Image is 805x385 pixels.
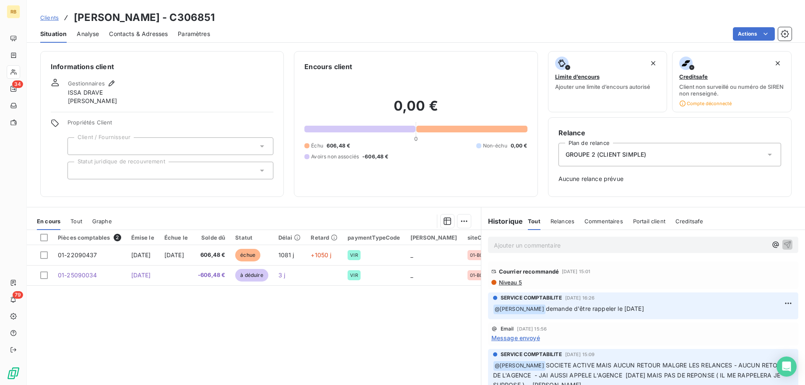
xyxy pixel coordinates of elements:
span: 01-22090437 [58,251,97,258]
span: Niveau 5 [498,279,522,286]
button: CreditsafeClient non surveillé ou numéro de SIREN non renseigné.Compte déconnecté [672,51,792,112]
h6: Relance [558,128,781,138]
span: Échu [311,142,323,150]
img: Logo LeanPay [7,367,20,380]
div: Statut [235,234,268,241]
span: Tout [528,218,540,225]
h6: Historique [481,216,523,226]
h2: 0,00 € [304,98,527,123]
div: RB [7,5,20,18]
span: Limite d’encours [555,73,600,80]
span: 606,48 € [327,142,350,150]
div: Retard [311,234,338,241]
span: 01-25090034 [58,271,97,279]
button: Actions [733,27,775,41]
span: 01-B07 [470,253,486,258]
span: Aucune relance prévue [558,175,781,183]
span: Courrier recommandé [499,268,559,275]
span: 3 j [278,271,285,279]
span: 2 [114,234,121,241]
span: à déduire [235,269,268,282]
div: Émise le [131,234,154,241]
span: Graphe [92,218,112,225]
span: 0 [414,135,418,142]
span: -606,48 € [362,153,388,160]
span: Relances [551,218,574,225]
span: Gestionnaires [68,80,105,87]
h6: Informations client [51,62,273,72]
span: Compte déconnecté [679,100,732,107]
span: [DATE] [131,251,151,258]
span: [PERSON_NAME] [68,97,117,105]
div: paymentTypeCode [348,234,400,241]
span: Client non surveillé ou numéro de SIREN non renseigné. [679,83,784,97]
div: Open Intercom Messenger [776,357,797,377]
span: Clients [40,14,59,21]
span: 01-B07 [470,273,486,278]
span: _ [410,271,413,279]
span: ISSA DRAVE [68,88,103,97]
div: siteCode [467,234,492,241]
span: 79 [13,291,23,299]
span: [DATE] 15:09 [565,352,595,357]
span: -606,48 € [198,271,225,279]
span: [DATE] 16:26 [565,295,595,300]
span: 0,00 € [511,142,527,150]
span: Email [501,326,514,331]
span: Portail client [633,218,665,225]
span: 1081 j [278,251,294,258]
span: Propriétés Client [68,119,273,131]
h6: Encours client [304,62,352,72]
span: Non-échu [483,142,507,150]
span: Commentaires [584,218,623,225]
a: Clients [40,13,59,22]
span: Message envoyé [491,333,540,342]
span: @ [PERSON_NAME] [493,305,545,314]
span: 34 [12,80,23,88]
span: 606,48 € [198,251,225,259]
span: @ [PERSON_NAME] [493,361,545,371]
span: GROUPE 2 (CLIENT SIMPLE) [566,150,647,159]
span: Creditsafe [675,218,704,225]
input: Ajouter une valeur [75,142,81,150]
span: [DATE] [131,271,151,279]
span: Ajouter une limite d’encours autorisé [555,83,650,90]
span: Tout [70,218,82,225]
span: [DATE] 15:01 [562,269,591,274]
div: Solde dû [198,234,225,241]
span: Situation [40,30,67,38]
div: Échue le [164,234,188,241]
span: +1050 j [311,251,331,258]
div: Délai [278,234,301,241]
h3: [PERSON_NAME] - C306851 [74,10,215,25]
span: Contacts & Adresses [109,30,168,38]
span: VIR [350,273,358,278]
div: [PERSON_NAME] [410,234,457,241]
input: Ajouter une valeur [75,167,81,174]
span: [DATE] [164,251,184,258]
span: Analyse [77,30,99,38]
span: En cours [37,218,60,225]
span: échue [235,249,260,261]
span: Creditsafe [679,73,708,80]
span: [DATE] 15:56 [517,326,547,331]
div: Pièces comptables [58,234,121,241]
span: Paramètres [178,30,210,38]
span: VIR [350,253,358,258]
span: _ [410,251,413,258]
button: Limite d’encoursAjouter une limite d’encours autorisé [548,51,667,112]
span: demande d'être rappeler le [DATE] [546,305,644,312]
span: SERVICE COMPTABILITE [501,294,562,302]
span: SERVICE COMPTABILITE [501,351,562,358]
span: Avoirs non associés [311,153,359,160]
